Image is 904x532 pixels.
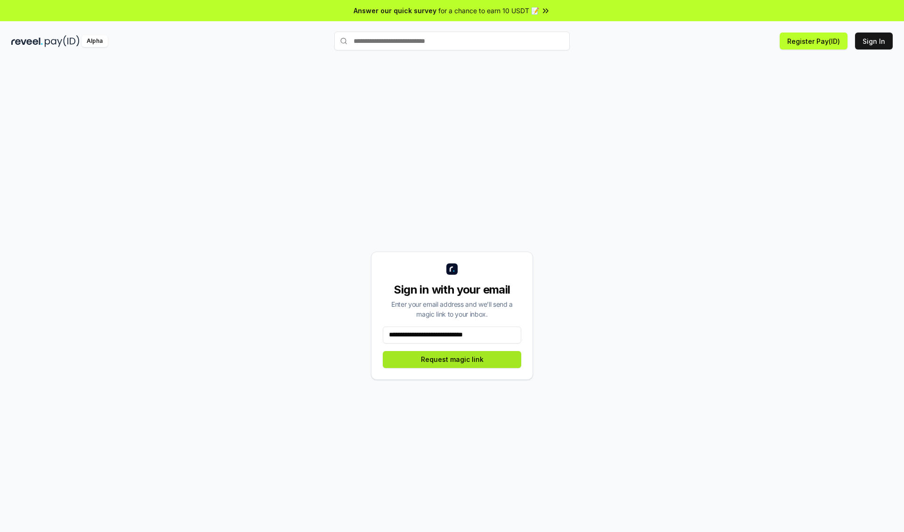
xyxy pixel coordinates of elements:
div: Alpha [81,35,108,47]
button: Request magic link [383,351,521,368]
img: logo_small [446,263,458,275]
img: reveel_dark [11,35,43,47]
button: Sign In [855,33,893,49]
span: for a chance to earn 10 USDT 📝 [438,6,539,16]
img: pay_id [45,35,80,47]
span: Answer our quick survey [354,6,436,16]
div: Sign in with your email [383,282,521,297]
div: Enter your email address and we’ll send a magic link to your inbox. [383,299,521,319]
button: Register Pay(ID) [780,33,847,49]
